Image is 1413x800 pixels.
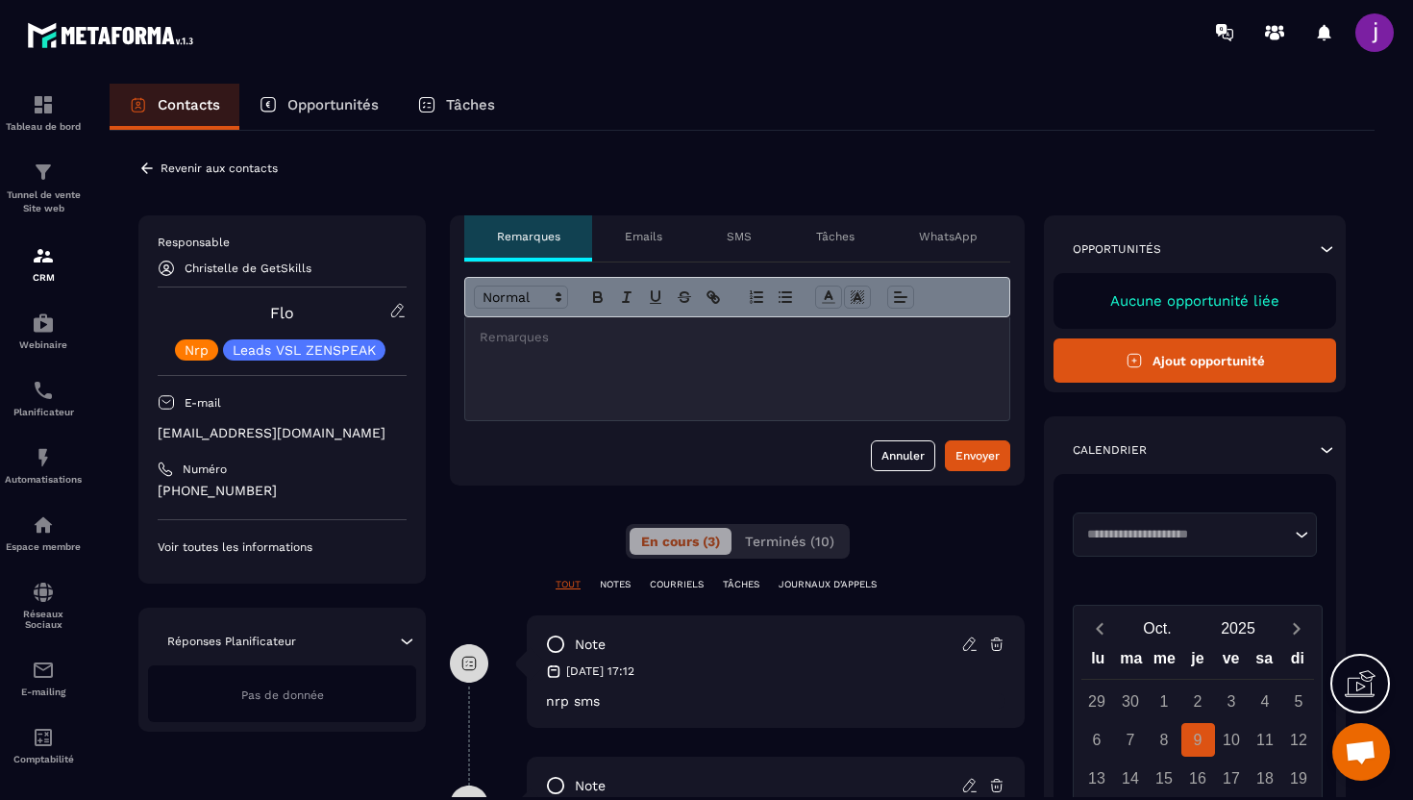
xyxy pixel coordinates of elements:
[1080,525,1290,544] input: Search for option
[1181,723,1215,757] div: 9
[32,312,55,335] img: automations
[167,634,296,649] p: Réponses Planificateur
[5,474,82,485] p: Automatisations
[287,96,379,113] p: Opportunités
[185,395,221,411] p: E-mail
[233,343,376,357] p: Leads VSL ZENSPEAK
[5,712,82,779] a: accountantaccountantComptabilité
[1215,685,1249,718] div: 3
[1249,762,1282,795] div: 18
[32,93,55,116] img: formation
[871,440,935,471] button: Annuler
[32,513,55,537] img: automations
[5,121,82,132] p: Tableau de bord
[5,188,82,215] p: Tunnel de vente Site web
[1080,762,1114,795] div: 13
[158,235,407,250] p: Responsable
[625,229,662,244] p: Emails
[185,262,311,275] p: Christelle de GetSkills
[5,146,82,230] a: formationformationTunnel de vente Site web
[5,754,82,764] p: Comptabilité
[5,566,82,644] a: social-networksocial-networkRéseaux Sociaux
[745,534,834,549] span: Terminés (10)
[575,777,606,795] p: note
[650,578,704,591] p: COURRIELS
[32,161,55,184] img: formation
[1081,645,1115,679] div: lu
[5,272,82,283] p: CRM
[1114,762,1148,795] div: 14
[727,229,752,244] p: SMS
[816,229,855,244] p: Tâches
[779,578,877,591] p: JOURNAUX D'APPELS
[641,534,720,549] span: En cours (3)
[1054,338,1336,383] button: Ajout opportunité
[32,659,55,682] img: email
[1215,762,1249,795] div: 17
[1115,645,1149,679] div: ma
[32,581,55,604] img: social-network
[158,424,407,442] p: [EMAIL_ADDRESS][DOMAIN_NAME]
[546,693,1005,709] p: nrp sms
[919,229,978,244] p: WhatsApp
[1198,612,1278,645] button: Open years overlay
[1282,762,1316,795] div: 19
[5,609,82,630] p: Réseaux Sociaux
[1214,645,1248,679] div: ve
[1282,685,1316,718] div: 5
[1114,685,1148,718] div: 30
[497,229,560,244] p: Remarques
[1148,645,1181,679] div: me
[1249,685,1282,718] div: 4
[1248,645,1281,679] div: sa
[5,687,82,697] p: E-mailing
[183,462,227,477] p: Numéro
[158,482,407,500] p: [PHONE_NUMBER]
[1081,615,1117,641] button: Previous month
[241,688,324,702] span: Pas de donnée
[239,84,398,130] a: Opportunités
[5,499,82,566] a: automationsautomationsEspace membre
[5,230,82,297] a: formationformationCRM
[1278,615,1314,641] button: Next month
[1114,723,1148,757] div: 7
[955,446,1000,465] div: Envoyer
[1181,762,1215,795] div: 16
[1148,685,1181,718] div: 1
[5,79,82,146] a: formationformationTableau de bord
[32,244,55,267] img: formation
[270,304,294,322] a: Flo
[1249,723,1282,757] div: 11
[1332,723,1390,781] div: Ouvrir le chat
[185,343,209,357] p: Nrp
[398,84,514,130] a: Tâches
[5,297,82,364] a: automationsautomationsWebinaire
[5,432,82,499] a: automationsautomationsAutomatisations
[32,379,55,402] img: scheduler
[566,663,634,679] p: [DATE] 17:12
[161,162,278,175] p: Revenir aux contacts
[1148,762,1181,795] div: 15
[5,339,82,350] p: Webinaire
[32,726,55,749] img: accountant
[5,541,82,552] p: Espace membre
[1181,685,1215,718] div: 2
[5,364,82,432] a: schedulerschedulerPlanificateur
[556,578,581,591] p: TOUT
[575,636,606,654] p: note
[5,644,82,712] a: emailemailE-mailing
[1280,645,1314,679] div: di
[1080,723,1114,757] div: 6
[733,528,846,555] button: Terminés (10)
[1073,512,1317,557] div: Search for option
[630,528,731,555] button: En cours (3)
[446,96,495,113] p: Tâches
[32,446,55,469] img: automations
[1282,723,1316,757] div: 12
[723,578,759,591] p: TÂCHES
[1073,292,1317,310] p: Aucune opportunité liée
[1080,685,1114,718] div: 29
[1073,442,1147,458] p: Calendrier
[1215,723,1249,757] div: 10
[27,17,200,53] img: logo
